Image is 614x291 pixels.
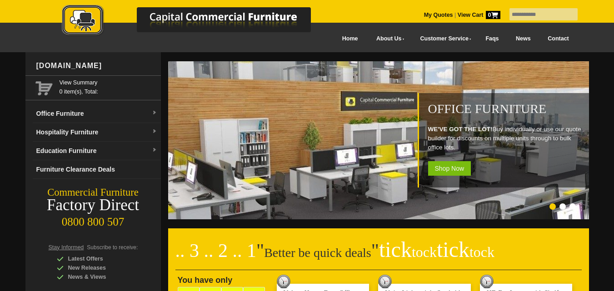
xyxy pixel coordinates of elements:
[49,244,84,251] span: Stay Informed
[559,203,566,210] li: Page dot 2
[25,186,161,199] div: Commercial Furniture
[37,5,355,38] img: Capital Commercial Furniture Logo
[477,29,508,49] a: Faqs
[33,104,161,123] a: Office Furnituredropdown
[424,12,453,18] a: My Quotes
[486,11,500,19] span: 0
[366,29,410,49] a: About Us
[57,254,143,263] div: Latest Offers
[33,52,161,79] div: [DOMAIN_NAME]
[178,276,233,285] span: You have only
[37,5,355,40] a: Capital Commercial Furniture Logo
[33,142,161,160] a: Education Furnituredropdown
[549,203,556,210] li: Page dot 1
[569,203,576,210] li: Page dot 3
[60,78,157,87] a: View Summary
[57,263,143,272] div: New Releases
[168,61,591,219] img: Office Furniture
[256,240,264,261] span: "
[428,161,471,176] span: Shop Now
[456,12,500,18] a: View Cart0
[152,148,157,153] img: dropdown
[458,12,500,18] strong: View Cart
[33,160,161,179] a: Furniture Clearance Deals
[25,211,161,228] div: 0800 800 507
[175,240,257,261] span: .. 3 .. 2 .. 1
[428,102,584,116] h1: Office Furniture
[379,237,494,261] span: tick tick
[378,275,392,288] img: tick tock deal clock
[152,110,157,116] img: dropdown
[60,78,157,95] span: 0 item(s), Total:
[539,29,577,49] a: Contact
[152,129,157,134] img: dropdown
[25,199,161,212] div: Factory Direct
[168,214,591,221] a: Office Furniture WE'VE GOT THE LOT!Buy individually or use our quote builder for discounts on mul...
[175,243,582,270] h2: Better be quick deals
[57,272,143,281] div: News & Views
[507,29,539,49] a: News
[371,240,494,261] span: "
[87,244,138,251] span: Subscribe to receive:
[412,244,437,260] span: tock
[480,275,494,288] img: tick tock deal clock
[428,126,493,133] strong: WE'VE GOT THE LOT!
[277,275,290,288] img: tick tock deal clock
[410,29,477,49] a: Customer Service
[428,125,584,152] p: Buy individually or use our quote builder for discounts on multiple units through to bulk office ...
[33,123,161,142] a: Hospitality Furnituredropdown
[469,244,494,260] span: tock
